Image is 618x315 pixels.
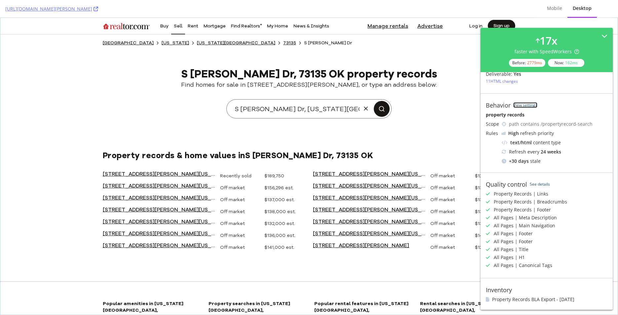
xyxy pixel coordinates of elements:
[264,225,314,234] li: $141,000 est.
[220,177,269,187] li: Off market
[475,213,524,222] li: $143,035 est.
[486,102,511,109] div: Behavior
[494,214,557,221] div: All Pages | Meta Description
[486,121,499,127] div: Scope
[502,132,506,135] img: cRr4yx4cyByr8BeLxltRlzBPIAAAAAElFTkSuQmCC
[363,2,412,14] a: Manage rentals
[220,201,269,210] li: Off market
[430,177,480,187] li: Off market
[486,181,527,188] div: Quality control
[264,165,314,175] li: $156,296 est.
[494,191,548,197] div: Property Records | Links
[487,2,515,14] button: Sign up, opens a dialog
[494,230,533,237] div: All Pages | Footer
[220,165,269,175] li: Off market
[475,177,524,187] li: $130,084 est.
[264,177,314,187] li: $137,000 est.
[514,71,521,77] div: Yes
[494,199,567,205] div: Property Records | Breadcrumbs
[102,22,515,28] nav: Breadcrumb
[197,23,275,27] a: [US_STATE][GEOGRAPHIC_DATA]
[264,213,314,222] li: $136,000 est.
[475,189,524,199] li: $136,500 est.
[513,102,537,108] a: View settings
[510,139,532,146] div: text/html
[494,238,533,245] div: All Pages | Footer
[313,165,428,177] a: 4713 S Karen Dr, Oklahoma City, 73135, OK
[313,213,428,225] a: 4709 S Karen Dr, Oklahoma City, 73135, OK
[509,121,607,127] div: path contains /propertyrecord-search
[494,254,525,261] div: All Pages | H1
[494,246,528,253] div: All Pages | Title
[494,262,552,269] div: All Pages | Canonical Tags
[430,201,480,210] li: Off market
[486,77,518,85] button: 11HTML changes
[475,165,524,175] li: $136,000 est.
[313,225,428,237] a: 4904 S Karen Dr, Okc, 73135, OK
[527,60,542,66] div: 2779 ms
[359,83,373,99] button: Clear search input
[493,6,509,10] span: Sign up
[486,296,607,303] li: Property Records BLA Export - [DATE]
[502,158,607,164] div: stale
[508,130,554,137] div: refresh priority
[540,33,558,48] div: 17 x
[220,189,269,199] li: Off market
[494,206,551,213] div: Property Records | Footer
[264,201,314,210] li: $132,000 est.
[420,283,515,302] h2: Rental searches in [US_STATE][GEOGRAPHIC_DATA], [GEOGRAPHIC_DATA]
[515,48,579,55] div: faster with SpeedWorkers
[430,213,480,222] li: Off market
[430,165,480,175] li: Off market
[102,201,218,213] a: 5105 S Karen Dr, Oklahoma City, 73135, OK
[509,59,545,67] div: Before:
[314,283,409,302] h2: Popular rental features in [US_STATE][GEOGRAPHIC_DATA], [GEOGRAPHIC_DATA]
[573,5,592,12] div: Desktop
[102,154,218,165] a: 4704 S Karen Dr, Oklahoma City, 73135, OK
[5,6,98,12] a: [URL][DOMAIN_NAME][PERSON_NAME]
[373,83,389,99] button: Search
[509,158,529,164] div: + 30 days
[220,154,269,163] li: Recently sold
[486,78,518,84] div: 11 HTML changes
[161,23,189,27] a: [US_STATE]
[220,213,269,222] li: Off market
[264,189,314,199] li: $138,000 est.
[486,112,607,118] div: property records
[208,283,303,302] h2: Property searches in [US_STATE][GEOGRAPHIC_DATA], [GEOGRAPHIC_DATA]
[486,286,512,293] div: Inventory
[220,225,269,234] li: Off market
[417,2,443,14] a: Advertise
[313,201,428,213] a: 4720 S Karen Dr, Oklahoma City, 73135, OK
[530,181,550,187] a: See details
[283,23,296,27] a: 73135
[502,139,607,146] div: content type
[226,81,391,101] input: Address, City, Zip, Neighborhood, School
[102,132,515,143] h2: Property records & home values in S [PERSON_NAME] Dr, 73135 OK
[430,154,480,163] li: Off market
[102,213,218,225] a: 4712 S Karen Dr, Oklahoma City, 73135, OK
[430,225,480,234] li: Off market
[102,165,218,177] a: 4728 S Karen Dr, Oklahoma City, 73135, OK
[508,130,519,137] div: High
[313,189,428,201] a: 4700 S Karen Dr, Oklahoma City, 73135, OK
[102,225,218,237] a: 4708 S Karen Dr, Oklahoma City, 73135, OK
[541,149,561,155] div: 24 weeks
[102,1,149,16] img: realtor.com
[547,5,562,12] div: Mobile
[486,71,512,77] div: Deliverable:
[430,189,480,199] li: Off market
[102,189,218,201] a: 4705 S Karen Dr, Oklahoma City, 73135, OK
[475,201,524,210] li: $133,000 est.
[548,59,584,67] div: Now:
[475,154,524,163] li: $122,800 est.
[102,23,153,27] a: [GEOGRAPHIC_DATA]
[486,130,499,137] div: Rules
[264,154,314,163] li: $189,750
[304,22,352,28] li: S [PERSON_NAME] Dr
[475,225,524,234] li: $127,200 est.
[102,283,198,302] h2: Popular amenities in [US_STATE][GEOGRAPHIC_DATA], [GEOGRAPHIC_DATA]
[313,177,428,189] a: 5100 S Karen Dr, Oklahoma City, 73135, OK
[565,60,578,66] div: 162 ms
[494,222,555,229] div: All Pages | Main Navigation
